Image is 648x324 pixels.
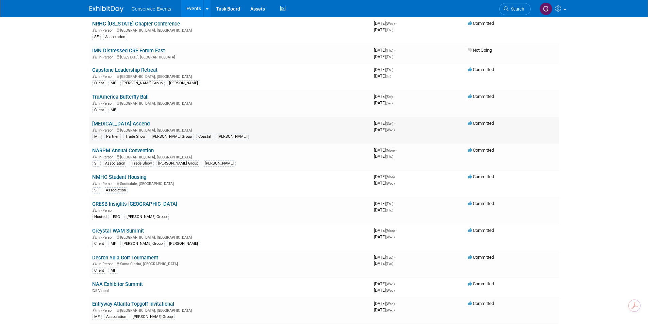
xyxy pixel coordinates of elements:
[98,128,116,133] span: In-Person
[92,307,368,313] div: [GEOGRAPHIC_DATA], [GEOGRAPHIC_DATA]
[386,289,395,292] span: (Wed)
[92,121,150,127] a: [MEDICAL_DATA] Ascend
[196,134,213,140] div: Coastal
[468,174,494,179] span: Committed
[103,160,127,167] div: Association
[374,67,395,72] span: [DATE]
[468,67,494,72] span: Committed
[386,202,393,206] span: (Thu)
[468,301,494,306] span: Committed
[386,256,393,259] span: (Tue)
[374,201,395,206] span: [DATE]
[93,101,97,105] img: In-Person Event
[98,55,116,59] span: In-Person
[396,281,397,286] span: -
[396,174,397,179] span: -
[386,101,393,105] span: (Sat)
[203,160,236,167] div: [PERSON_NAME]
[374,228,397,233] span: [DATE]
[386,122,393,125] span: (Sun)
[394,67,395,72] span: -
[98,308,116,313] span: In-Person
[109,268,118,274] div: MF
[98,28,116,33] span: In-Person
[93,155,97,158] img: In-Person Event
[468,121,494,126] span: Committed
[374,54,393,59] span: [DATE]
[156,160,200,167] div: [PERSON_NAME] Group
[374,281,397,286] span: [DATE]
[111,214,122,220] div: ESG
[92,174,146,180] a: NMHC Student Housing
[98,262,116,266] span: In-Person
[92,261,368,266] div: Santa Clarita, [GEOGRAPHIC_DATA]
[92,281,143,287] a: NAA Exhibitor Summit
[92,201,177,207] a: GRESB Insights [GEOGRAPHIC_DATA]
[93,289,97,292] img: Virtual Event
[92,100,368,106] div: [GEOGRAPHIC_DATA], [GEOGRAPHIC_DATA]
[98,289,111,293] span: Virtual
[386,208,393,212] span: (Thu)
[374,301,397,306] span: [DATE]
[92,241,106,247] div: Client
[386,282,395,286] span: (Wed)
[93,74,97,78] img: In-Person Event
[374,121,395,126] span: [DATE]
[98,101,116,106] span: In-Person
[92,73,368,79] div: [GEOGRAPHIC_DATA], [GEOGRAPHIC_DATA]
[374,127,395,132] span: [DATE]
[104,314,128,320] div: Association
[92,134,102,140] div: MF
[374,261,393,266] span: [DATE]
[132,6,171,12] span: Conservice Events
[98,74,116,79] span: In-Person
[109,107,118,113] div: MF
[92,34,101,40] div: SF
[468,94,494,99] span: Committed
[394,121,395,126] span: -
[374,94,395,99] span: [DATE]
[386,175,395,179] span: (Mon)
[396,21,397,26] span: -
[98,208,116,213] span: In-Person
[386,149,395,152] span: (Mon)
[120,80,165,86] div: [PERSON_NAME] Group
[468,21,494,26] span: Committed
[123,134,147,140] div: Trade Show
[468,201,494,206] span: Committed
[394,48,395,53] span: -
[89,6,123,13] img: ExhibitDay
[468,281,494,286] span: Committed
[374,21,397,26] span: [DATE]
[374,154,393,159] span: [DATE]
[130,160,154,167] div: Trade Show
[499,3,531,15] a: Search
[374,207,393,212] span: [DATE]
[93,55,97,58] img: In-Person Event
[167,80,200,86] div: [PERSON_NAME]
[386,95,393,99] span: (Sat)
[92,314,102,320] div: MF
[92,48,165,54] a: IMN Distressed CRE Forum East
[124,214,169,220] div: [PERSON_NAME] Group
[396,148,397,153] span: -
[374,100,393,105] span: [DATE]
[103,34,127,40] div: Association
[93,28,97,32] img: In-Person Event
[386,128,395,132] span: (Wed)
[374,288,395,293] span: [DATE]
[394,255,395,260] span: -
[109,80,118,86] div: MF
[386,55,393,59] span: (Thu)
[92,54,368,59] div: [US_STATE], [GEOGRAPHIC_DATA]
[92,107,106,113] div: Client
[468,228,494,233] span: Committed
[374,48,395,53] span: [DATE]
[150,134,194,140] div: [PERSON_NAME] Group
[216,134,249,140] div: [PERSON_NAME]
[386,302,395,306] span: (Wed)
[92,127,368,133] div: [GEOGRAPHIC_DATA], [GEOGRAPHIC_DATA]
[104,134,121,140] div: Partner
[394,94,395,99] span: -
[468,48,492,53] span: Not Going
